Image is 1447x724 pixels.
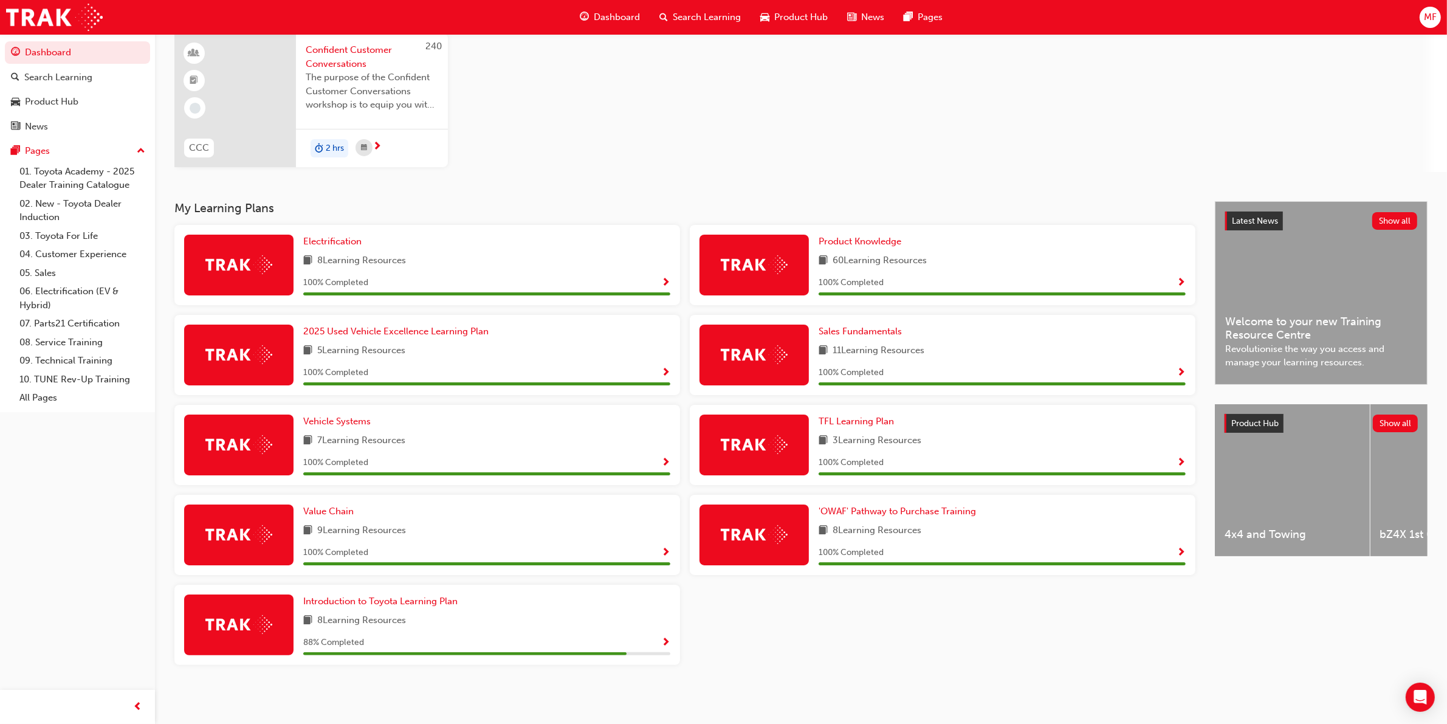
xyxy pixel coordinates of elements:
[25,144,50,158] div: Pages
[303,236,362,247] span: Electrification
[721,255,788,274] img: Trak
[303,456,368,470] span: 100 % Completed
[819,415,899,429] a: TFL Learning Plan
[721,525,788,544] img: Trak
[190,103,201,114] span: learningRecordVerb_NONE-icon
[1177,275,1186,291] button: Show Progress
[819,326,902,337] span: Sales Fundamentals
[819,235,906,249] a: Product Knowledge
[819,456,884,470] span: 100 % Completed
[751,5,837,30] a: car-iconProduct Hub
[5,39,150,140] button: DashboardSearch LearningProduct HubNews
[661,275,670,291] button: Show Progress
[819,343,828,359] span: book-icon
[205,615,272,634] img: Trak
[15,370,150,389] a: 10. TUNE Rev-Up Training
[819,253,828,269] span: book-icon
[317,523,406,539] span: 9 Learning Resources
[904,10,913,25] span: pages-icon
[1406,683,1435,712] div: Open Intercom Messenger
[819,506,976,517] span: 'OWAF' Pathway to Purchase Training
[1215,404,1370,556] a: 4x4 and Towing
[661,545,670,560] button: Show Progress
[819,276,884,290] span: 100 % Completed
[594,10,640,24] span: Dashboard
[1373,415,1418,432] button: Show all
[315,140,323,156] span: duration-icon
[5,140,150,162] button: Pages
[303,415,376,429] a: Vehicle Systems
[134,700,143,715] span: prev-icon
[303,366,368,380] span: 100 % Completed
[190,46,199,61] span: learningResourceType_INSTRUCTOR_LED-icon
[1177,458,1186,469] span: Show Progress
[661,278,670,289] span: Show Progress
[25,95,78,109] div: Product Hub
[11,97,20,108] span: car-icon
[659,10,668,25] span: search-icon
[6,4,103,31] img: Trak
[373,142,382,153] span: next-icon
[11,122,20,133] span: news-icon
[205,525,272,544] img: Trak
[1215,201,1428,385] a: Latest NewsShow allWelcome to your new Training Resource CentreRevolutionise the way you access a...
[819,433,828,449] span: book-icon
[819,416,894,427] span: TFL Learning Plan
[833,523,921,539] span: 8 Learning Resources
[24,71,92,84] div: Search Learning
[205,255,272,274] img: Trak
[1225,342,1417,370] span: Revolutionise the way you access and manage your learning resources.
[661,368,670,379] span: Show Progress
[317,343,405,359] span: 5 Learning Resources
[819,236,901,247] span: Product Knowledge
[15,333,150,352] a: 08. Service Training
[661,638,670,649] span: Show Progress
[174,201,1195,215] h3: My Learning Plans
[303,343,312,359] span: book-icon
[15,227,150,246] a: 03. Toyota For Life
[1177,455,1186,471] button: Show Progress
[1420,7,1441,28] button: MF
[361,140,367,156] span: calendar-icon
[205,345,272,364] img: Trak
[425,41,442,52] span: 240
[847,10,856,25] span: news-icon
[1177,545,1186,560] button: Show Progress
[15,282,150,314] a: 06. Electrification (EV & Hybrid)
[861,10,884,24] span: News
[306,43,438,71] span: Confident Customer Conversations
[317,613,406,629] span: 8 Learning Resources
[570,5,650,30] a: guage-iconDashboard
[918,10,943,24] span: Pages
[303,326,489,337] span: 2025 Used Vehicle Excellence Learning Plan
[137,143,145,159] span: up-icon
[5,91,150,113] a: Product Hub
[303,613,312,629] span: book-icon
[15,314,150,333] a: 07. Parts21 Certification
[833,433,921,449] span: 3 Learning Resources
[15,388,150,407] a: All Pages
[25,120,48,134] div: News
[15,351,150,370] a: 09. Technical Training
[190,73,199,89] span: booktick-icon
[303,506,354,517] span: Value Chain
[661,458,670,469] span: Show Progress
[760,10,769,25] span: car-icon
[303,325,493,339] a: 2025 Used Vehicle Excellence Learning Plan
[303,253,312,269] span: book-icon
[1225,315,1417,342] span: Welcome to your new Training Resource Centre
[721,345,788,364] img: Trak
[303,636,364,650] span: 88 % Completed
[837,5,894,30] a: news-iconNews
[661,635,670,650] button: Show Progress
[303,505,359,519] a: Value Chain
[15,162,150,195] a: 01. Toyota Academy - 2025 Dealer Training Catalogue
[15,264,150,283] a: 05. Sales
[650,5,751,30] a: search-iconSearch Learning
[174,33,448,167] a: 240CCCConfident Customer ConversationsThe purpose of the Confident Customer Conversations worksho...
[303,546,368,560] span: 100 % Completed
[303,595,462,609] a: Introduction to Toyota Learning Plan
[1177,278,1186,289] span: Show Progress
[894,5,952,30] a: pages-iconPages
